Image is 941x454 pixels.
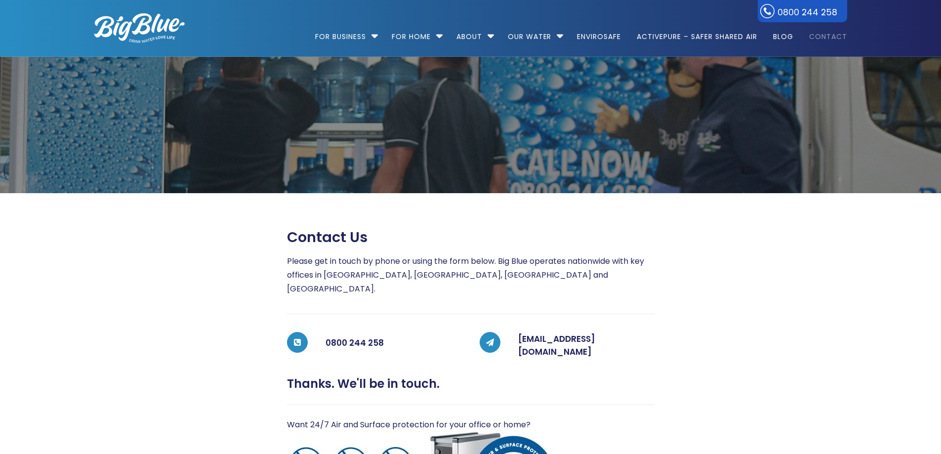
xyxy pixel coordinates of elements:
a: [EMAIL_ADDRESS][DOMAIN_NAME] [518,333,595,358]
img: logo [94,13,185,43]
h5: 0800 244 258 [326,333,462,353]
h3: Thanks. We'll be in touch. [287,377,655,391]
p: Please get in touch by phone or using the form below. Big Blue operates nationwide with key offic... [287,254,655,296]
span: Contact us [287,229,368,246]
